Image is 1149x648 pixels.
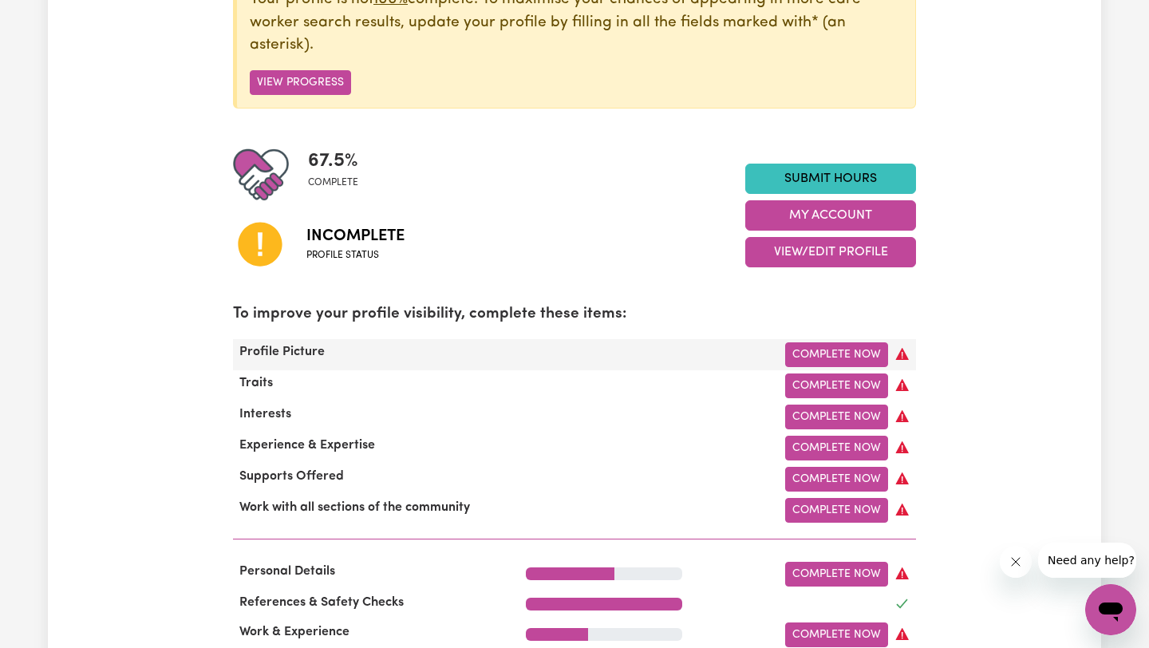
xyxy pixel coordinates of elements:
iframe: Button to launch messaging window [1085,584,1136,635]
span: Interests [233,408,298,421]
span: Traits [233,377,279,389]
span: Profile Picture [233,346,331,358]
a: Complete Now [785,498,888,523]
button: My Account [745,200,916,231]
p: To improve your profile visibility, complete these items: [233,303,916,326]
span: Profile status [306,248,405,263]
iframe: Message from company [1038,543,1136,578]
button: View Progress [250,70,351,95]
span: Work with all sections of the community [233,501,476,514]
span: References & Safety Checks [233,596,410,609]
span: Supports Offered [233,470,350,483]
iframe: Close message [1000,546,1032,578]
a: Complete Now [785,436,888,460]
span: Incomplete [306,224,405,248]
a: Complete Now [785,342,888,367]
a: Complete Now [785,622,888,647]
a: Submit Hours [745,164,916,194]
a: Complete Now [785,467,888,492]
a: Complete Now [785,373,888,398]
button: View/Edit Profile [745,237,916,267]
span: Experience & Expertise [233,439,381,452]
span: 67.5 % [308,147,358,176]
span: complete [308,176,358,190]
div: Profile completeness: 67.5% [308,147,371,203]
a: Complete Now [785,405,888,429]
span: Work & Experience [233,626,356,638]
a: Complete Now [785,562,888,587]
span: Personal Details [233,565,342,578]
